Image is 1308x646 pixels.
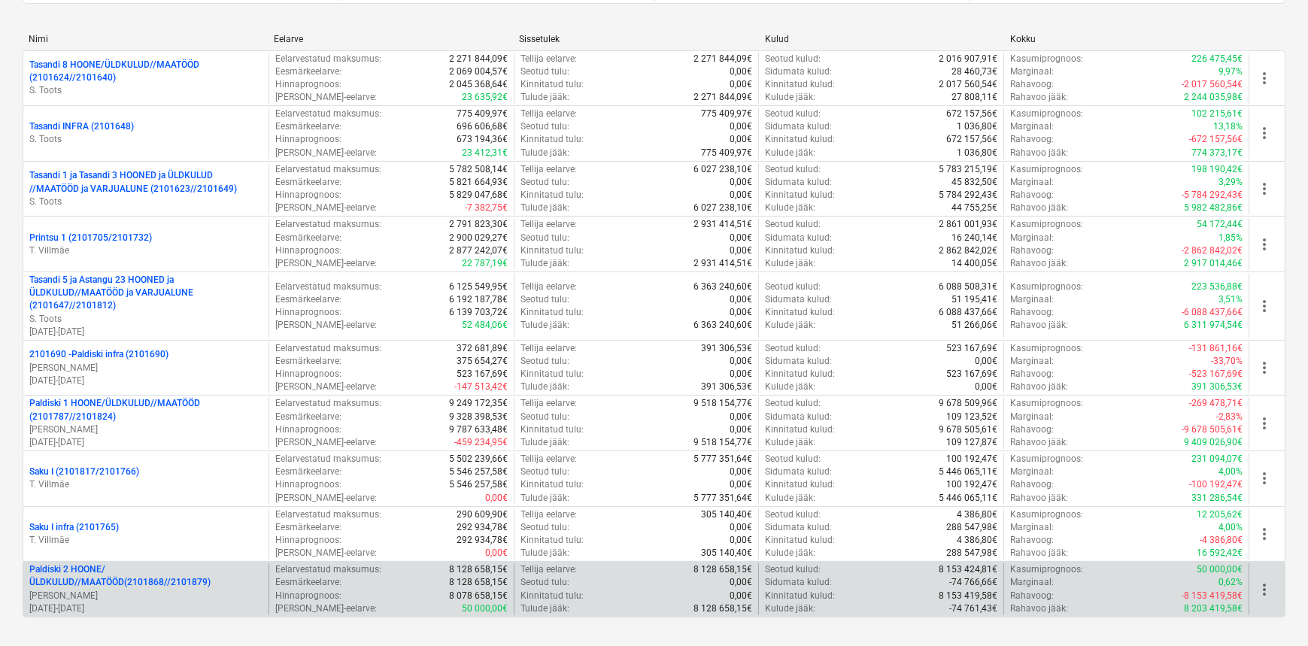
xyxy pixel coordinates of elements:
[1010,423,1054,436] p: Rahavoog :
[520,453,577,466] p: Tellija eelarve :
[520,397,577,410] p: Tellija eelarve :
[765,78,835,91] p: Kinnitatud kulud :
[693,281,752,293] p: 6 363 240,60€
[520,423,584,436] p: Kinnitatud tulu :
[951,257,997,270] p: 14 400,05€
[520,257,569,270] p: Tulude jääk :
[29,602,263,615] p: [DATE] - [DATE]
[275,53,381,65] p: Eelarvestatud maksumus :
[765,244,835,257] p: Kinnitatud kulud :
[693,218,752,231] p: 2 931 414,51€
[520,381,569,393] p: Tulude jääk :
[449,78,508,91] p: 2 045 368,64€
[485,492,508,505] p: 0,00€
[1218,65,1243,78] p: 9,97%
[449,478,508,491] p: 5 546 257,58€
[449,176,508,189] p: 5 821 664,93€
[29,59,263,97] div: Tasandi 8 HOONE/ÜLDKULUD//MAATÖÖD (2101624//2101640)S. Toots
[701,342,752,355] p: 391 306,53€
[29,169,263,208] div: Tasandi 1 ja Tasandi 3 HOONED ja ÜLDKULUD //MAATÖÖD ja VARJUALUNE (2101623//2101649)S. Toots
[693,319,752,332] p: 6 363 240,60€
[1010,306,1054,319] p: Rahavoog :
[275,319,377,332] p: [PERSON_NAME]-eelarve :
[520,91,569,104] p: Tulude jääk :
[951,91,997,104] p: 27 808,11€
[730,78,752,91] p: 0,00€
[520,293,569,306] p: Seotud tulu :
[520,368,584,381] p: Kinnitatud tulu :
[1182,189,1243,202] p: -5 784 292,43€
[1010,176,1054,189] p: Marginaal :
[701,147,752,159] p: 775 409,97€
[1010,163,1083,176] p: Kasumiprognoos :
[457,108,508,120] p: 775 409,97€
[1189,368,1243,381] p: -523 167,69€
[730,368,752,381] p: 0,00€
[449,65,508,78] p: 2 069 004,57€
[765,411,832,423] p: Sidumata kulud :
[454,436,508,449] p: -459 234,95€
[1182,244,1243,257] p: -2 862 842,02€
[449,163,508,176] p: 5 782 508,14€
[275,293,341,306] p: Eesmärkeelarve :
[1218,176,1243,189] p: 3,29%
[449,466,508,478] p: 5 546 257,58€
[1255,581,1273,599] span: more_vert
[1216,411,1243,423] p: -2,83%
[765,53,821,65] p: Seotud kulud :
[520,436,569,449] p: Tulude jääk :
[29,521,263,547] div: Saku I infra (2101765)T. Villmäe
[1010,453,1083,466] p: Kasumiprognoos :
[693,202,752,214] p: 6 027 238,10€
[1010,319,1068,332] p: Rahavoo jääk :
[275,78,341,91] p: Hinnaprognoos :
[939,78,997,91] p: 2 017 560,54€
[1189,342,1243,355] p: -131 861,16€
[1184,319,1243,332] p: 6 311 974,54€
[951,293,997,306] p: 51 195,41€
[1010,281,1083,293] p: Kasumiprognoos :
[520,355,569,368] p: Seotud tulu :
[1191,53,1243,65] p: 226 475,45€
[730,293,752,306] p: 0,00€
[29,84,263,97] p: S. Toots
[520,108,577,120] p: Tellija eelarve :
[1191,108,1243,120] p: 102 215,61€
[29,120,263,146] div: Tasandi INFRA (2101648)S. Toots
[457,342,508,355] p: 372 681,89€
[520,147,569,159] p: Tulude jääk :
[275,423,341,436] p: Hinnaprognoos :
[449,189,508,202] p: 5 829 047,68€
[730,423,752,436] p: 0,00€
[1255,359,1273,377] span: more_vert
[29,313,263,326] p: S. Toots
[693,91,752,104] p: 2 271 844,09€
[765,306,835,319] p: Kinnitatud kulud :
[520,218,577,231] p: Tellija eelarve :
[730,65,752,78] p: 0,00€
[1255,414,1273,432] span: more_vert
[29,244,263,257] p: T. Villmäe
[520,466,569,478] p: Seotud tulu :
[449,423,508,436] p: 9 787 633,48€
[457,133,508,146] p: 673 194,36€
[29,478,263,491] p: T. Villmäe
[454,381,508,393] p: -147 513,42€
[457,368,508,381] p: 523 167,69€
[457,120,508,133] p: 696 606,68€
[1010,218,1083,231] p: Kasumiprognoos :
[465,202,508,214] p: -7 382,75€
[449,281,508,293] p: 6 125 549,95€
[765,189,835,202] p: Kinnitatud kulud :
[946,368,997,381] p: 523 167,69€
[975,355,997,368] p: 0,00€
[765,397,821,410] p: Seotud kulud :
[29,375,263,387] p: [DATE] - [DATE]
[1213,120,1243,133] p: 13,18%
[765,293,832,306] p: Sidumata kulud :
[946,133,997,146] p: 672 157,56€
[275,355,341,368] p: Eesmärkeelarve :
[1010,232,1054,244] p: Marginaal :
[1010,34,1243,44] div: Kokku
[1010,342,1083,355] p: Kasumiprognoos :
